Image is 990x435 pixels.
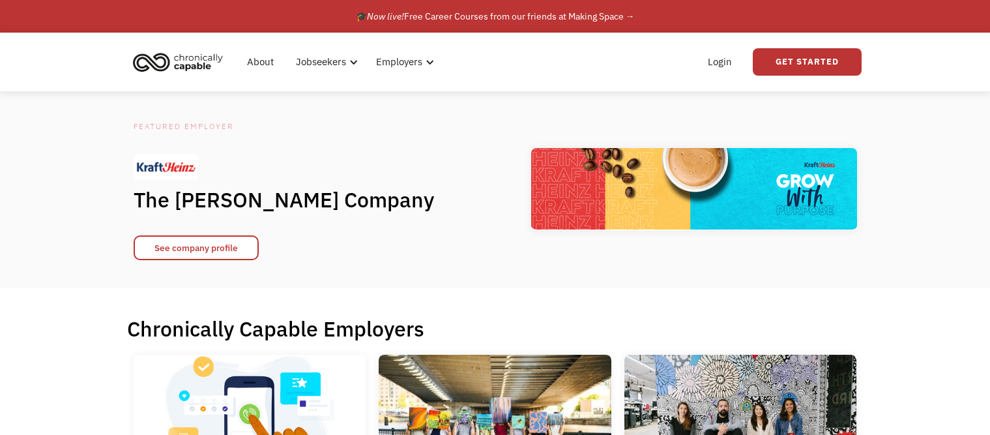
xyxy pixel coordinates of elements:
a: Login [700,41,740,83]
div: Jobseekers [296,54,346,70]
img: Chronically Capable logo [129,48,227,76]
div: Featured Employer [134,119,459,134]
a: Get Started [753,48,862,76]
h1: Chronically Capable Employers [127,316,864,342]
a: About [239,41,282,83]
div: 🎓 Free Career Courses from our friends at Making Space → [356,8,635,24]
a: home [129,48,233,76]
em: Now live! [367,10,404,22]
div: Jobseekers [288,41,362,83]
div: Employers [376,54,422,70]
div: Employers [368,41,438,83]
a: See company profile [134,235,259,260]
h1: The [PERSON_NAME] Company [134,187,459,213]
